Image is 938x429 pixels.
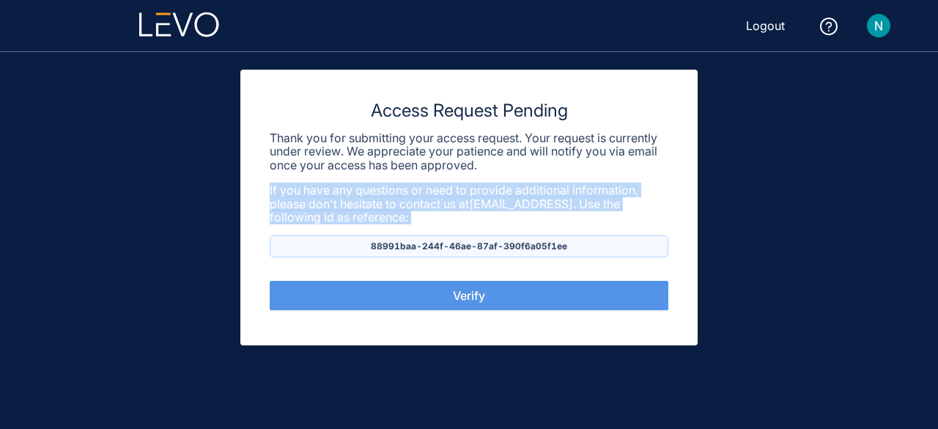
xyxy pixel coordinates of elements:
p: Thank you for submitting your access request. Your request is currently under review. We apprecia... [270,131,668,172]
img: Nishant Sheth profile [867,14,890,37]
button: Logout [734,14,797,37]
p: If you have any questions or need to provide additional information, please don't hesitate to con... [270,183,668,224]
p: 88991baa-244f-46ae-87af-390f6a05f1ee [270,235,668,257]
a: [EMAIL_ADDRESS] [469,197,573,211]
h3: Access Request Pending [270,99,668,122]
span: Logout [746,19,785,32]
button: Verify [270,281,668,310]
span: Verify [453,289,485,302]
